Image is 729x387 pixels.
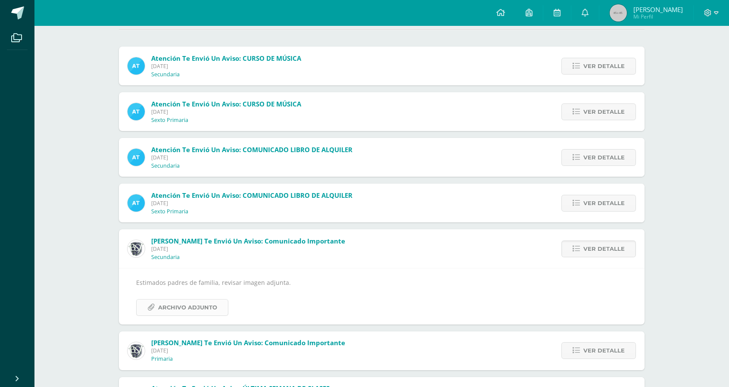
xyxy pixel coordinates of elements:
span: Ver detalle [583,104,625,120]
span: [DATE] [151,347,345,354]
span: Mi Perfil [633,13,683,20]
p: Sexto Primaria [151,117,188,124]
span: Ver detalle [583,150,625,165]
img: 9b923b7a5257eca232f958b02ed92d0f.png [128,240,145,257]
p: Secundaria [151,162,180,169]
span: Ver detalle [583,58,625,74]
span: [DATE] [151,62,301,70]
span: Ver detalle [583,343,625,359]
span: [DATE] [151,108,301,115]
img: 45x45 [610,4,627,22]
span: [DATE] [151,200,352,207]
span: Atención te envió un aviso: CURSO DE MÚSICA [151,100,301,108]
span: Ver detalle [583,241,625,257]
span: [PERSON_NAME] te envió un aviso: Comunicado Importante [151,338,345,347]
span: Atención te envió un aviso: COMUNICADO LIBRO DE ALQUILER [151,145,352,154]
span: [DATE] [151,245,345,253]
a: Archivo Adjunto [136,299,228,316]
span: [PERSON_NAME] [633,5,683,14]
span: [DATE] [151,154,352,161]
img: 9fc725f787f6a993fc92a288b7a8b70c.png [128,149,145,166]
span: Atención te envió un aviso: COMUNICADO LIBRO DE ALQUILER [151,191,352,200]
img: 9fc725f787f6a993fc92a288b7a8b70c.png [128,194,145,212]
p: Primaria [151,356,173,362]
p: Sexto Primaria [151,208,188,215]
span: Atención te envió un aviso: CURSO DE MÚSICA [151,54,301,62]
img: 9fc725f787f6a993fc92a288b7a8b70c.png [128,103,145,120]
div: Estimados padres de familia, revisar imagen adjunta. [136,277,627,315]
span: Ver detalle [583,195,625,211]
p: Secundaria [151,71,180,78]
span: [PERSON_NAME] te envió un aviso: Comunicado Importante [151,237,345,245]
span: Archivo Adjunto [158,300,217,315]
p: Secundaria [151,254,180,261]
img: 9fc725f787f6a993fc92a288b7a8b70c.png [128,57,145,75]
img: 9b923b7a5257eca232f958b02ed92d0f.png [128,342,145,359]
